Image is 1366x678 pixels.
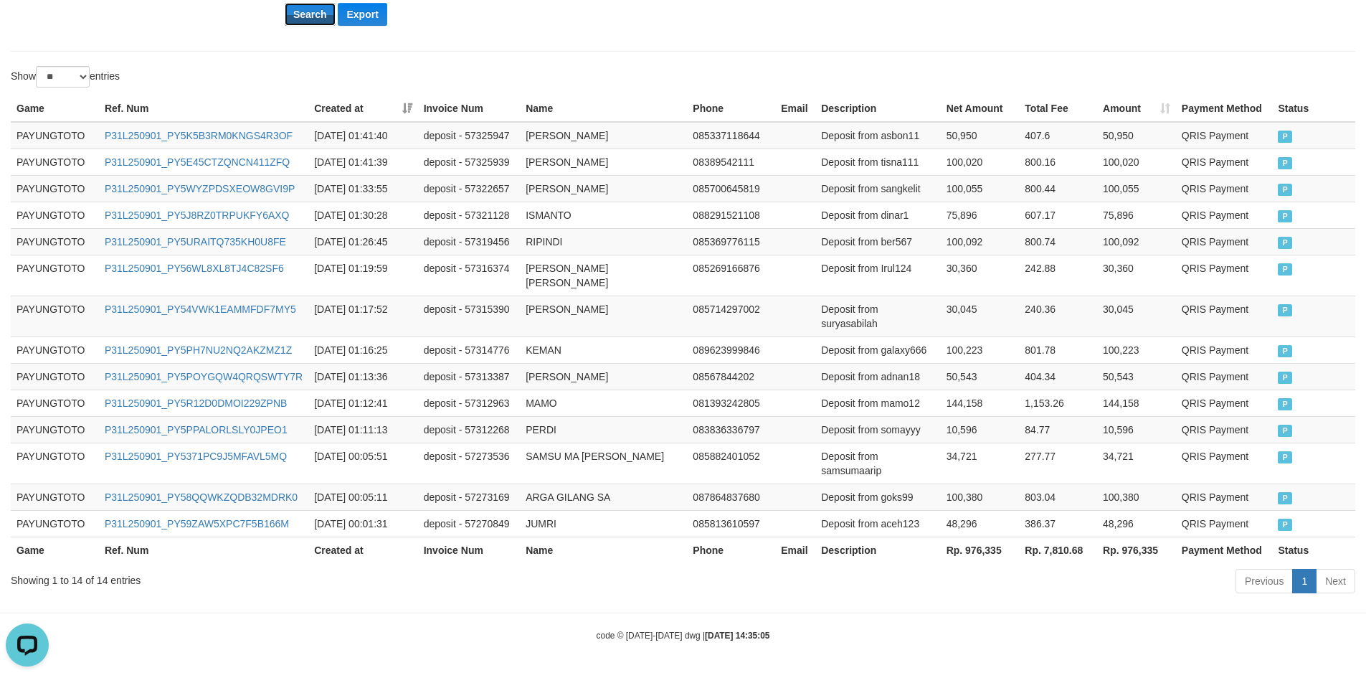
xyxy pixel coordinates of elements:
[11,510,99,537] td: PAYUNGTOTO
[687,537,775,563] th: Phone
[815,363,940,390] td: Deposit from adnan18
[418,228,521,255] td: deposit - 57319456
[1176,296,1273,336] td: QRIS Payment
[1278,372,1292,384] span: PAID
[815,255,940,296] td: Deposit from Irul124
[308,390,418,416] td: [DATE] 01:12:41
[1019,228,1097,255] td: 800.74
[1278,492,1292,504] span: PAID
[1278,519,1292,531] span: PAID
[11,336,99,363] td: PAYUNGTOTO
[1097,416,1176,443] td: 10,596
[1316,569,1355,593] a: Next
[815,122,940,149] td: Deposit from asbon11
[308,363,418,390] td: [DATE] 01:13:36
[775,95,815,122] th: Email
[941,175,1020,202] td: 100,055
[1176,255,1273,296] td: QRIS Payment
[775,537,815,563] th: Email
[1097,202,1176,228] td: 75,896
[941,228,1020,255] td: 100,092
[687,443,775,484] td: 085882401052
[941,537,1020,563] th: Rp. 976,335
[815,484,940,510] td: Deposit from goks99
[418,296,521,336] td: deposit - 57315390
[308,95,418,122] th: Created at: activate to sort column ascending
[308,255,418,296] td: [DATE] 01:19:59
[687,175,775,202] td: 085700645819
[105,303,296,315] a: P31L250901_PY54VWK1EAMMFDF7MY5
[308,228,418,255] td: [DATE] 01:26:45
[308,336,418,363] td: [DATE] 01:16:25
[1019,175,1097,202] td: 800.44
[687,122,775,149] td: 085337118644
[1019,255,1097,296] td: 242.88
[1019,336,1097,363] td: 801.78
[11,122,99,149] td: PAYUNGTOTO
[815,296,940,336] td: Deposit from suryasabilah
[105,344,292,356] a: P31L250901_PY5PH7NU2NQ2AKZMZ1Z
[815,537,940,563] th: Description
[520,537,687,563] th: Name
[815,202,940,228] td: Deposit from dinar1
[418,443,521,484] td: deposit - 57273536
[941,122,1020,149] td: 50,950
[1278,263,1292,276] span: PAID
[11,296,99,336] td: PAYUNGTOTO
[1176,149,1273,175] td: QRIS Payment
[105,424,288,435] a: P31L250901_PY5PPALORLSLY0JPEO1
[687,228,775,255] td: 085369776115
[418,122,521,149] td: deposit - 57325947
[1292,569,1317,593] a: 1
[1097,149,1176,175] td: 100,020
[815,390,940,416] td: Deposit from mamo12
[418,363,521,390] td: deposit - 57313387
[11,568,559,588] div: Showing 1 to 14 of 14 entries
[520,255,687,296] td: [PERSON_NAME] [PERSON_NAME]
[418,336,521,363] td: deposit - 57314776
[418,175,521,202] td: deposit - 57322657
[520,95,687,122] th: Name
[687,363,775,390] td: 08567844202
[105,130,293,141] a: P31L250901_PY5K5B3RM0KNGS4R3OF
[941,296,1020,336] td: 30,045
[815,443,940,484] td: Deposit from samsumaarip
[11,66,120,88] label: Show entries
[99,537,308,563] th: Ref. Num
[687,255,775,296] td: 085269166876
[105,183,295,194] a: P31L250901_PY5WYZPDSXEOW8GVI9P
[6,6,49,49] button: Open LiveChat chat widget
[418,537,521,563] th: Invoice Num
[308,484,418,510] td: [DATE] 00:05:11
[815,510,940,537] td: Deposit from aceh123
[11,149,99,175] td: PAYUNGTOTO
[308,202,418,228] td: [DATE] 01:30:28
[11,202,99,228] td: PAYUNGTOTO
[1019,149,1097,175] td: 800.16
[520,122,687,149] td: [PERSON_NAME]
[1278,304,1292,316] span: PAID
[1176,510,1273,537] td: QRIS Payment
[941,443,1020,484] td: 34,721
[520,336,687,363] td: KEMAN
[1097,443,1176,484] td: 34,721
[105,491,298,503] a: P31L250901_PY58QQWKZQDB32MDRK0
[1278,425,1292,437] span: PAID
[1176,443,1273,484] td: QRIS Payment
[941,149,1020,175] td: 100,020
[11,443,99,484] td: PAYUNGTOTO
[520,202,687,228] td: ISMANTO
[941,95,1020,122] th: Net Amount
[1097,336,1176,363] td: 100,223
[11,95,99,122] th: Game
[418,484,521,510] td: deposit - 57273169
[1019,510,1097,537] td: 386.37
[308,537,418,563] th: Created at
[418,149,521,175] td: deposit - 57325939
[520,510,687,537] td: JUMRI
[1278,398,1292,410] span: PAID
[1176,390,1273,416] td: QRIS Payment
[687,416,775,443] td: 083836336797
[11,390,99,416] td: PAYUNGTOTO
[11,255,99,296] td: PAYUNGTOTO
